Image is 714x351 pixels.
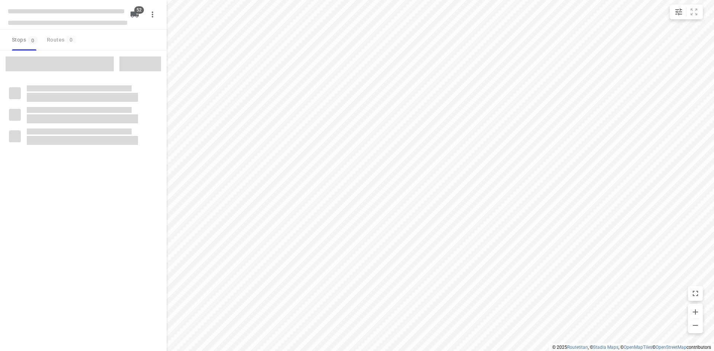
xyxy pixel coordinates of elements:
a: Routetitan [567,345,588,350]
div: small contained button group [670,4,703,19]
li: © 2025 , © , © © contributors [552,345,711,350]
a: OpenMapTiles [624,345,652,350]
a: Stadia Maps [593,345,618,350]
a: OpenStreetMap [656,345,686,350]
button: Map settings [671,4,686,19]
